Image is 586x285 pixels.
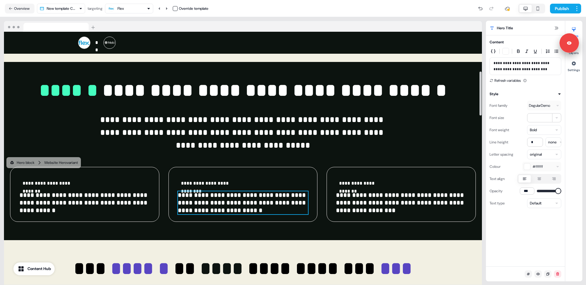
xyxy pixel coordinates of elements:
[9,160,34,166] div: Hero block
[490,186,503,196] div: Opacity
[497,25,513,31] span: Hero Title
[4,21,98,32] img: Browser topbar
[490,162,501,171] div: Colour
[490,137,508,147] div: Line height
[530,127,537,133] div: Bold
[550,4,573,13] button: Publish
[522,162,561,171] button: #ffffff
[490,101,508,110] div: Font family
[118,5,124,12] div: Flex
[527,101,561,110] button: DegularDemo
[105,4,153,13] button: Flex
[530,151,542,157] div: original
[490,113,504,123] div: Font size
[565,24,582,38] button: Styles
[179,5,208,12] div: Override template
[47,5,77,12] div: New template Copy
[88,5,103,12] div: targeting
[548,139,557,145] div: none
[529,103,555,109] div: DegularDemo
[44,160,78,166] div: Website Hero variant
[490,39,504,45] div: Content
[490,174,505,184] div: Text align
[490,198,505,208] div: Text type
[533,164,543,170] span: #ffffff
[490,78,521,84] button: Refresh variables
[27,266,51,272] div: Content Hub
[490,150,513,159] div: Letter spacing
[5,4,34,13] button: Overview
[13,262,55,275] button: Content Hub
[490,91,561,97] button: Style
[490,125,509,135] div: Font weight
[490,91,498,97] div: Style
[565,59,582,72] button: Settings
[530,200,541,206] div: Default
